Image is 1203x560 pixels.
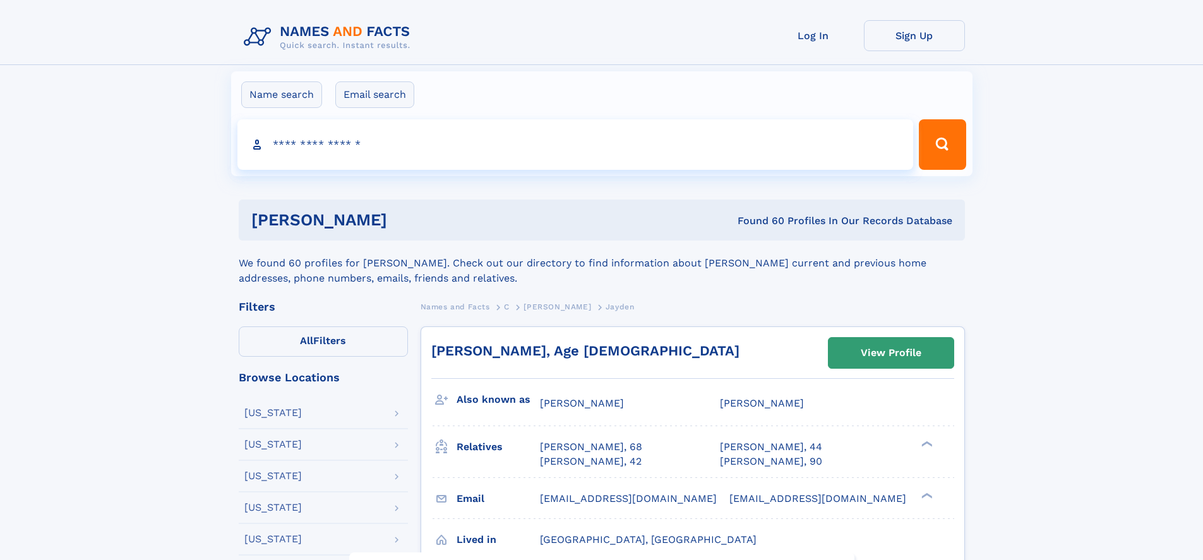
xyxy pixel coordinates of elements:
[829,338,954,368] a: View Profile
[421,299,490,314] a: Names and Facts
[504,302,510,311] span: C
[720,397,804,409] span: [PERSON_NAME]
[540,492,717,504] span: [EMAIL_ADDRESS][DOMAIN_NAME]
[239,326,408,357] label: Filters
[239,241,965,286] div: We found 60 profiles for [PERSON_NAME]. Check out our directory to find information about [PERSON...
[524,302,591,311] span: [PERSON_NAME]
[729,492,906,504] span: [EMAIL_ADDRESS][DOMAIN_NAME]
[239,20,421,54] img: Logo Names and Facts
[606,302,635,311] span: Jayden
[918,491,933,499] div: ❯
[244,534,302,544] div: [US_STATE]
[562,214,952,228] div: Found 60 Profiles In Our Records Database
[720,455,822,468] a: [PERSON_NAME], 90
[861,338,921,367] div: View Profile
[244,503,302,513] div: [US_STATE]
[919,119,966,170] button: Search Button
[244,408,302,418] div: [US_STATE]
[244,439,302,450] div: [US_STATE]
[540,455,642,468] a: [PERSON_NAME], 42
[457,488,540,509] h3: Email
[241,81,322,108] label: Name search
[335,81,414,108] label: Email search
[239,301,408,313] div: Filters
[251,212,563,228] h1: [PERSON_NAME]
[457,389,540,410] h3: Also known as
[244,471,302,481] div: [US_STATE]
[457,436,540,458] h3: Relatives
[540,533,757,545] span: [GEOGRAPHIC_DATA], [GEOGRAPHIC_DATA]
[524,299,591,314] a: [PERSON_NAME]
[431,343,739,359] a: [PERSON_NAME], Age [DEMOGRAPHIC_DATA]
[239,372,408,383] div: Browse Locations
[540,397,624,409] span: [PERSON_NAME]
[864,20,965,51] a: Sign Up
[237,119,914,170] input: search input
[540,440,642,454] a: [PERSON_NAME], 68
[720,440,822,454] a: [PERSON_NAME], 44
[763,20,864,51] a: Log In
[504,299,510,314] a: C
[457,529,540,551] h3: Lived in
[918,440,933,448] div: ❯
[300,335,313,347] span: All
